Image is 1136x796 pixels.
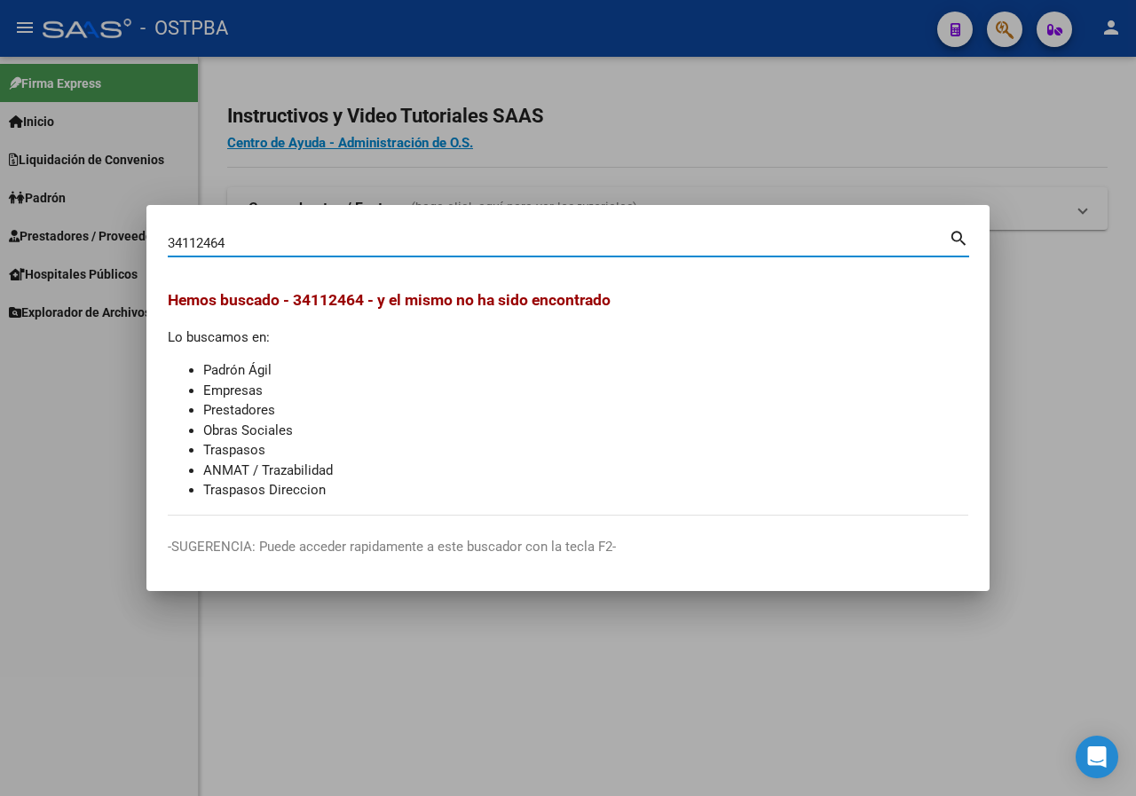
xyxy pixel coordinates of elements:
[168,291,611,309] span: Hemos buscado - 34112464 - y el mismo no ha sido encontrado
[203,421,968,441] li: Obras Sociales
[203,381,968,401] li: Empresas
[203,440,968,461] li: Traspasos
[203,360,968,381] li: Padrón Ágil
[168,288,968,500] div: Lo buscamos en:
[203,480,968,500] li: Traspasos Direccion
[1076,736,1118,778] div: Open Intercom Messenger
[168,537,968,557] p: -SUGERENCIA: Puede acceder rapidamente a este buscador con la tecla F2-
[203,461,968,481] li: ANMAT / Trazabilidad
[203,400,968,421] li: Prestadores
[949,226,969,248] mat-icon: search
